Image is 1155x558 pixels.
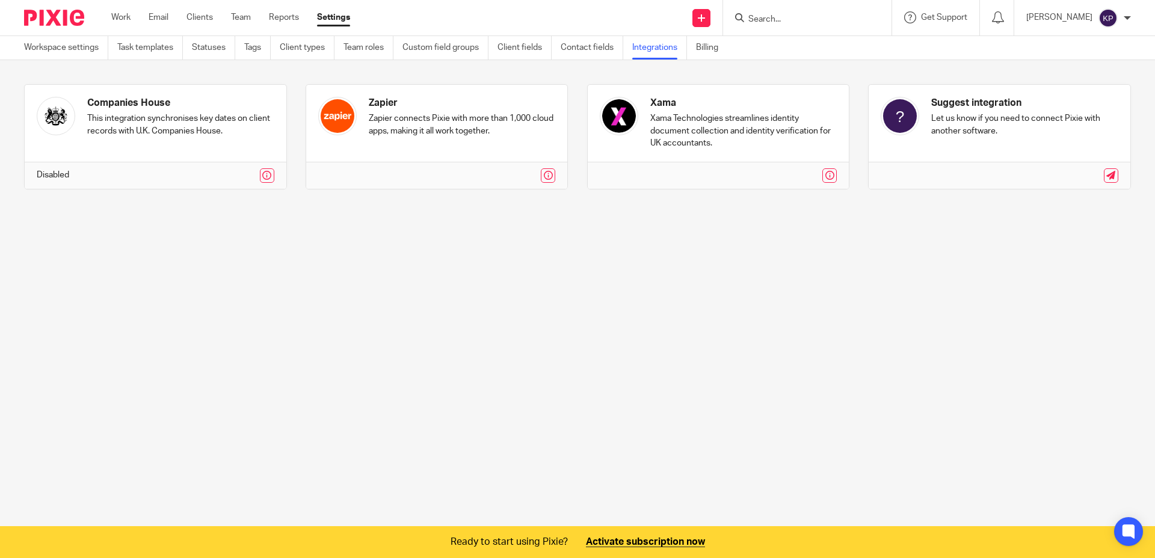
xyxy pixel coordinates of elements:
[269,11,299,23] a: Reports
[317,11,350,23] a: Settings
[402,36,488,60] a: Custom field groups
[117,36,183,60] a: Task templates
[244,36,271,60] a: Tags
[921,13,967,22] span: Get Support
[24,36,108,60] a: Workspace settings
[931,97,1118,109] h4: Suggest integration
[632,36,687,60] a: Integrations
[931,112,1118,137] p: Let us know if you need to connect Pixie with another software.
[497,36,552,60] a: Client fields
[37,169,69,181] p: Disabled
[747,14,855,25] input: Search
[696,36,727,60] a: Billing
[600,97,638,135] img: xama-logo.png
[192,36,235,60] a: Statuses
[231,11,251,23] a: Team
[149,11,168,23] a: Email
[881,97,919,135] img: %3E %3Ctext x='21' fill='%23ffffff' font-family='aktiv-grotesk,-apple-system,BlinkMacSystemFont,S...
[37,97,75,135] img: companies_house-small.png
[343,36,393,60] a: Team roles
[1098,8,1118,28] img: svg%3E
[111,11,131,23] a: Work
[186,11,213,23] a: Clients
[1026,11,1092,23] p: [PERSON_NAME]
[561,36,623,60] a: Contact fields
[280,36,334,60] a: Client types
[24,10,84,26] img: Pixie
[318,97,357,135] img: zapier-icon.png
